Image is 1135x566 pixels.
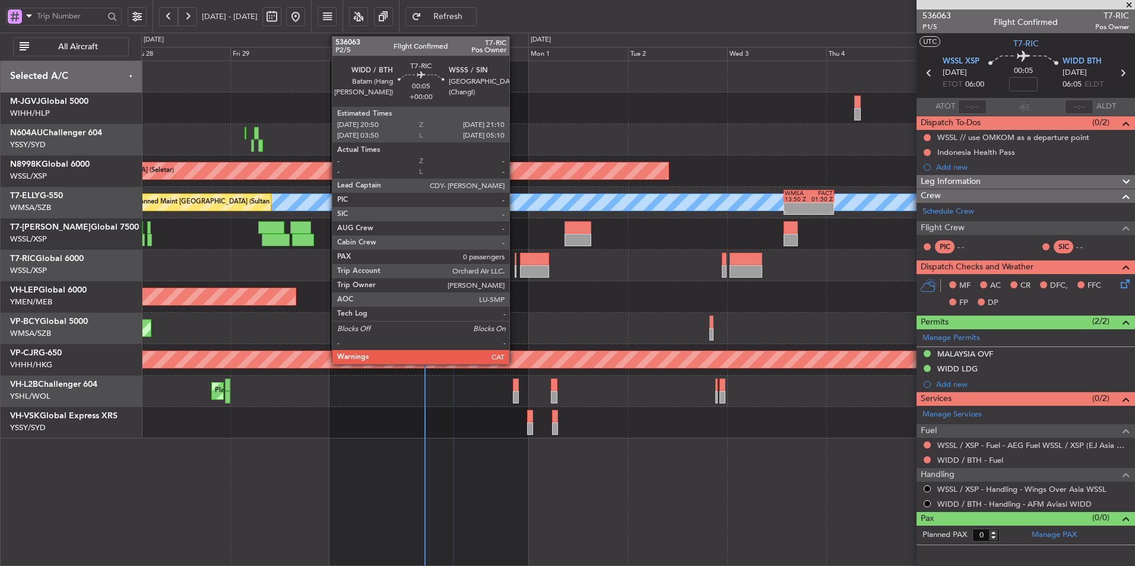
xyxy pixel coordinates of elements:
div: Wed 3 [727,47,826,61]
div: Indonesia Health Pass [937,147,1015,157]
div: WMSA [785,190,809,196]
a: VH-VSKGlobal Express XRS [10,412,118,420]
span: T7-ELLY [10,192,40,200]
div: WIDD LDG [937,364,978,374]
a: YMEN/MEB [10,297,52,307]
button: All Aircraft [13,37,129,56]
a: VH-L2BChallenger 604 [10,380,97,389]
a: N8998KGlobal 6000 [10,160,90,168]
span: N8998K [10,160,42,168]
span: DP [988,297,998,309]
a: VP-BCYGlobal 5000 [10,317,88,326]
span: CR [1020,280,1031,292]
div: Flight Confirmed [994,16,1058,28]
a: Schedule Crew [922,206,974,218]
a: WMSA/SZB [10,202,51,213]
div: PIC [935,240,955,253]
span: AC [990,280,1001,292]
span: VP-BCY [10,317,40,326]
div: - - [958,241,984,252]
div: FACT [809,190,832,196]
div: Planned Maint [GEOGRAPHIC_DATA] ([GEOGRAPHIC_DATA]) [215,382,402,400]
a: T7-ELLYG-550 [10,192,63,200]
a: M-JGVJGlobal 5000 [10,97,88,106]
div: [DATE] [144,35,164,45]
span: Flight Crew [921,221,965,235]
div: Sun 31 [429,47,528,61]
span: T7-RIC [10,255,36,263]
label: Planned PAX [922,529,967,541]
a: T7-RICGlobal 6000 [10,255,84,263]
div: Add new [936,379,1129,389]
span: ATOT [936,101,955,113]
span: ALDT [1096,101,1116,113]
a: Manage Permits [922,332,980,344]
div: Thu 4 [826,47,925,61]
span: VP-CJR [10,349,39,357]
div: WSSL // use OMKOM as a departure point [937,132,1089,142]
a: N604AUChallenger 604 [10,129,102,137]
div: Fri 29 [230,47,329,61]
a: WIHH/HLP [10,108,50,119]
a: T7-[PERSON_NAME]Global 7500 [10,223,139,231]
a: YSSY/SYD [10,139,46,150]
a: VH-LEPGlobal 6000 [10,286,87,294]
a: WSSL/XSP [10,234,47,244]
span: All Aircraft [31,43,125,51]
span: 06:00 [965,79,984,91]
span: WSSL XSP [943,56,979,68]
span: [DATE] [1063,67,1087,79]
div: MALAYSIA OVF [937,349,993,359]
span: WIDD BTH [1063,56,1102,68]
a: WSSL / XSP - Handling - Wings Over Asia WSSL [937,484,1107,494]
span: ETOT [943,79,962,91]
span: DFC, [1050,280,1068,292]
span: VH-VSK [10,412,40,420]
div: SIC [1054,240,1073,253]
span: ELDT [1085,79,1104,91]
span: (2/2) [1092,315,1109,327]
span: (0/2) [1092,116,1109,129]
div: Mon 1 [528,47,627,61]
span: [DATE] - [DATE] [202,11,258,22]
div: 01:50 Z [809,196,832,202]
span: VH-LEP [10,286,39,294]
a: WMSA/SZB [10,328,51,339]
div: Thu 28 [131,47,230,61]
a: WSSL/XSP [10,171,47,182]
a: WSSL / XSP - Fuel - AEG Fuel WSSL / XSP (EJ Asia Only) [937,440,1129,450]
a: Manage PAX [1032,529,1077,541]
span: MF [959,280,971,292]
span: [DATE] [943,67,967,79]
a: Manage Services [922,409,982,421]
input: Trip Number [37,7,104,25]
span: N604AU [10,129,43,137]
span: Permits [921,316,949,329]
span: FP [959,297,968,309]
input: --:-- [958,100,987,114]
span: Pax [921,512,934,526]
button: Refresh [405,7,477,26]
span: 06:05 [1063,79,1082,91]
div: Tue 2 [628,47,727,61]
span: Refresh [424,12,473,21]
div: 13:50 Z [785,196,809,202]
div: Add new [936,162,1129,172]
span: Pos Owner [1095,22,1129,32]
a: YSSY/SYD [10,422,46,433]
span: 536063 [922,9,951,22]
a: WSSL/XSP [10,265,47,276]
span: (0/0) [1092,511,1109,524]
span: FFC [1088,280,1101,292]
span: 00:05 [1014,65,1033,77]
span: Dispatch Checks and Weather [921,260,1033,274]
button: UTC [920,36,940,47]
span: Leg Information [921,175,981,189]
span: P1/5 [922,22,951,32]
span: T7-[PERSON_NAME] [10,223,91,231]
div: [DATE] [531,35,551,45]
span: M-JGVJ [10,97,40,106]
span: Services [921,392,952,406]
a: YSHL/WOL [10,391,50,402]
span: Fuel [921,424,937,438]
